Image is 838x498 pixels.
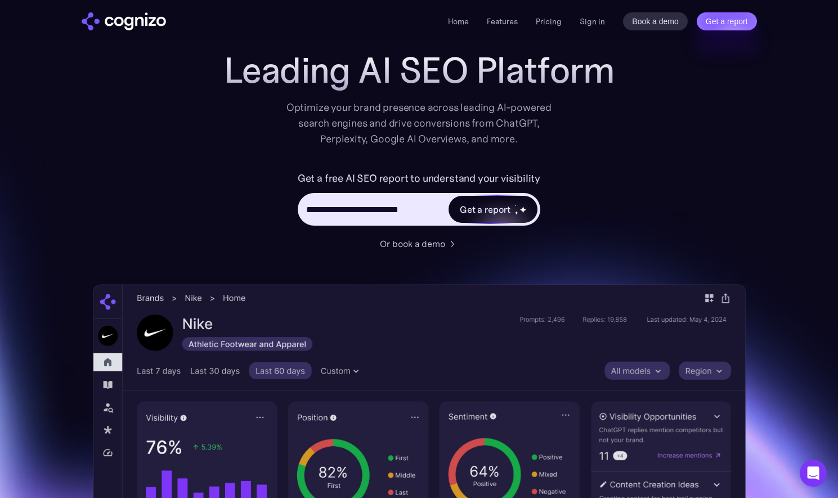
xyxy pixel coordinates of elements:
[298,169,540,231] form: Hero URL Input Form
[448,16,469,26] a: Home
[580,15,605,28] a: Sign in
[281,100,558,147] div: Optimize your brand presence across leading AI-powered search engines and drive conversions from ...
[380,237,459,250] a: Or book a demo
[447,195,539,224] a: Get a reportstarstarstar
[519,206,527,213] img: star
[536,16,562,26] a: Pricing
[800,460,827,487] div: Open Intercom Messenger
[82,12,166,30] a: home
[298,169,540,187] label: Get a free AI SEO report to understand your visibility
[514,211,518,215] img: star
[623,12,688,30] a: Book a demo
[82,12,166,30] img: cognizo logo
[514,204,516,206] img: star
[697,12,757,30] a: Get a report
[487,16,518,26] a: Features
[380,237,445,250] div: Or book a demo
[224,50,615,91] h1: Leading AI SEO Platform
[460,203,510,216] div: Get a report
